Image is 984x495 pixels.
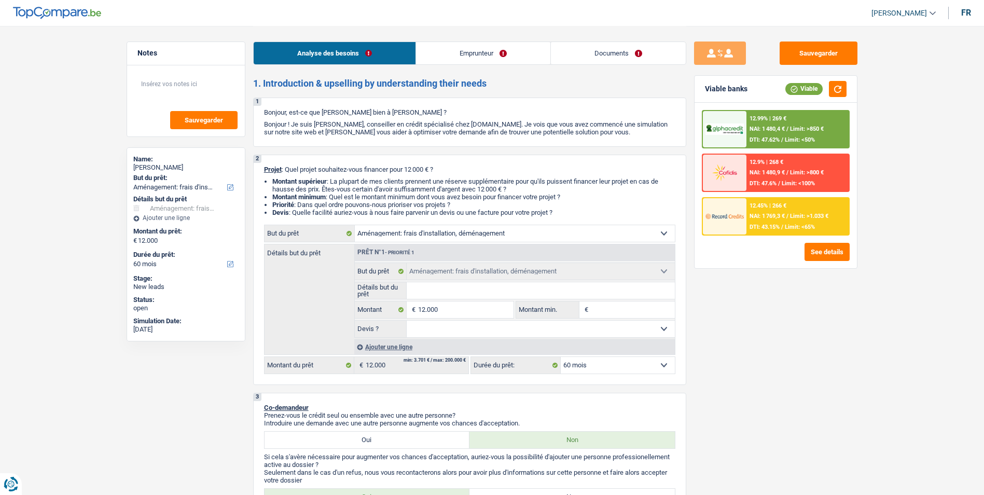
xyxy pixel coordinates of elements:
[133,227,237,236] label: Montant du prêt:
[385,250,414,255] span: - Priorité 1
[781,136,783,143] span: /
[133,283,239,291] div: New leads
[790,213,828,219] span: Limit: >1.033 €
[705,85,747,93] div: Viable banks
[961,8,971,18] div: fr
[133,304,239,312] div: open
[805,243,850,261] button: See details
[13,7,101,19] img: TopCompare Logo
[355,249,417,256] div: Prêt n°1
[272,177,675,193] li: : La plupart de mes clients prennent une réserve supplémentaire pour qu'ils puissent financer leu...
[254,393,261,401] div: 3
[264,166,675,173] p: : Quel projet souhaitez-vous financer pour 12 000 € ?
[778,180,780,187] span: /
[354,357,366,374] span: €
[705,123,744,135] img: AlphaCredit
[871,9,927,18] span: [PERSON_NAME]
[790,169,824,176] span: Limit: >800 €
[253,78,686,89] h2: 1. Introduction & upselling by understanding their needs
[579,301,591,318] span: €
[133,214,239,222] div: Ajouter une ligne
[133,274,239,283] div: Stage:
[750,213,785,219] span: NAI: 1 769,3 €
[551,42,686,64] a: Documents
[133,325,239,334] div: [DATE]
[133,237,137,245] span: €
[355,263,407,280] label: But du prêt
[272,177,327,185] strong: Montant supérieur
[254,155,261,163] div: 2
[516,301,579,318] label: Montant min.
[785,136,815,143] span: Limit: <50%
[133,251,237,259] label: Durée du prêt:
[185,117,223,123] span: Sauvegarder
[133,296,239,304] div: Status:
[264,108,675,116] p: Bonjour, est-ce que [PERSON_NAME] bien à [PERSON_NAME] ?
[750,224,780,230] span: DTI: 43.15%
[785,224,815,230] span: Limit: <65%
[254,98,261,106] div: 1
[750,115,786,122] div: 12.99% | 269 €
[265,225,355,242] label: But du prêt
[354,339,675,354] div: Ajouter une ligne
[750,126,785,132] span: NAI: 1 480,4 €
[272,201,675,209] li: : Dans quel ordre pouvons-nous prioriser vos projets ?
[272,193,326,201] strong: Montant minimum
[133,174,237,182] label: But du prêt:
[272,209,675,216] li: : Quelle facilité auriez-vous à nous faire parvenir un devis ou une facture pour votre projet ?
[133,163,239,172] div: [PERSON_NAME]
[170,111,238,129] button: Sauvegarder
[786,213,788,219] span: /
[785,83,823,94] div: Viable
[407,301,418,318] span: €
[264,404,309,411] span: Co-demandeur
[780,42,857,65] button: Sauvegarder
[355,321,407,337] label: Devis ?
[750,169,785,176] span: NAI: 1 480,9 €
[264,469,675,484] p: Seulement dans le cas d'un refus, nous vous recontacterons alors pour avoir plus d'informations s...
[404,358,466,363] div: min: 3.701 € / max: 200.000 €
[782,180,815,187] span: Limit: <100%
[355,282,407,299] label: Détails but du prêt
[750,202,786,209] div: 12.45% | 266 €
[471,357,561,374] label: Durée du prêt:
[786,126,788,132] span: /
[272,201,294,209] strong: Priorité
[137,49,234,58] h5: Notes
[469,432,675,448] label: Non
[133,155,239,163] div: Name:
[750,136,780,143] span: DTI: 47.62%
[254,42,415,64] a: Analyse des besoins
[264,411,675,419] p: Prenez-vous le crédit seul ou ensemble avec une autre personne?
[781,224,783,230] span: /
[264,453,675,469] p: Si cela s'avère nécessaire pour augmenter vos chances d'acceptation, auriez-vous la possibilité d...
[705,163,744,182] img: Cofidis
[272,209,289,216] span: Devis
[750,180,777,187] span: DTI: 47.6%
[133,317,239,325] div: Simulation Date:
[265,357,354,374] label: Montant du prêt
[265,244,354,256] label: Détails but du prêt
[750,159,783,166] div: 12.9% | 268 €
[264,120,675,136] p: Bonjour ! Je suis [PERSON_NAME], conseiller en crédit spécialisé chez [DOMAIN_NAME]. Je vois que ...
[416,42,550,64] a: Emprunteur
[790,126,824,132] span: Limit: >850 €
[705,207,744,226] img: Record Credits
[786,169,788,176] span: /
[863,5,936,22] a: [PERSON_NAME]
[272,193,675,201] li: : Quel est le montant minimum dont vous avez besoin pour financer votre projet ?
[133,195,239,203] div: Détails but du prêt
[264,419,675,427] p: Introduire une demande avec une autre personne augmente vos chances d'acceptation.
[265,432,470,448] label: Oui
[264,166,282,173] span: Projet
[355,301,407,318] label: Montant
